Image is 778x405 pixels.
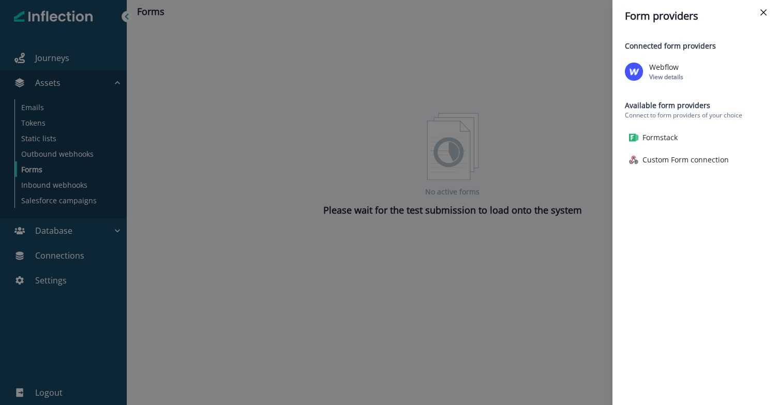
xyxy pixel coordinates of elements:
button: View details [649,72,683,81]
img: Formstack [629,133,638,142]
p: Connected form providers [625,40,766,51]
p: Custom Form connection [642,154,729,165]
p: Available form providers [625,100,766,111]
div: Form providers [625,8,766,24]
p: Connect to form providers of your choice [625,111,766,120]
img: Webflow [625,63,643,81]
p: Webflow [649,62,679,72]
button: Close [755,4,772,21]
p: Formstack [642,132,678,143]
img: Custom Form connection [629,155,638,164]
